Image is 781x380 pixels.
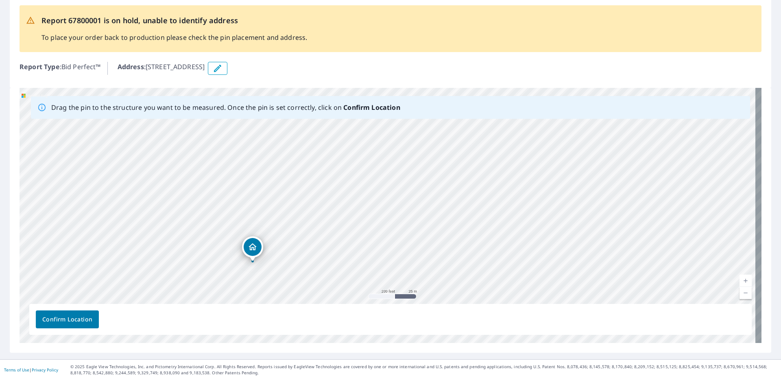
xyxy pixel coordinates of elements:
[4,367,29,373] a: Terms of Use
[20,62,101,75] p: : Bid Perfect™
[343,103,400,112] b: Confirm Location
[242,236,263,262] div: Dropped pin, building 1, Residential property, 874 Settle Bridge Rd Madison, NC 27025
[740,275,752,287] a: Current Level 18, Zoom In
[51,103,400,112] p: Drag the pin to the structure you want to be measured. Once the pin is set correctly, click on
[36,310,99,328] button: Confirm Location
[118,62,144,71] b: Address
[42,314,92,325] span: Confirm Location
[70,364,777,376] p: © 2025 Eagle View Technologies, Inc. and Pictometry International Corp. All Rights Reserved. Repo...
[4,367,58,372] p: |
[41,33,307,42] p: To place your order back to production please check the pin placement and address.
[32,367,58,373] a: Privacy Policy
[118,62,205,75] p: : [STREET_ADDRESS]
[41,15,307,26] p: Report 67800001 is on hold, unable to identify address
[740,287,752,299] a: Current Level 18, Zoom Out
[20,62,60,71] b: Report Type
